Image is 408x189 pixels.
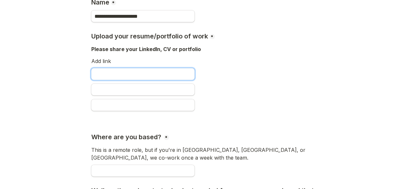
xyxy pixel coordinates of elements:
[91,133,163,141] h3: Where are you based?
[91,99,194,111] input: Untitled link field
[91,84,194,95] input: Untitled link field
[91,56,317,68] div: Add link
[91,165,194,176] input: Where are you based?
[91,146,317,162] p: This is a remote role, but if you're in [GEOGRAPHIC_DATA], [GEOGRAPHIC_DATA], or [GEOGRAPHIC_DATA...
[91,32,210,40] h3: Upload your resume/portfolio of work
[91,46,201,52] span: Please share your LinkedIn, CV or portfolio
[91,10,194,22] input: Name
[91,68,194,80] input: Upload your resume/portfolio of work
